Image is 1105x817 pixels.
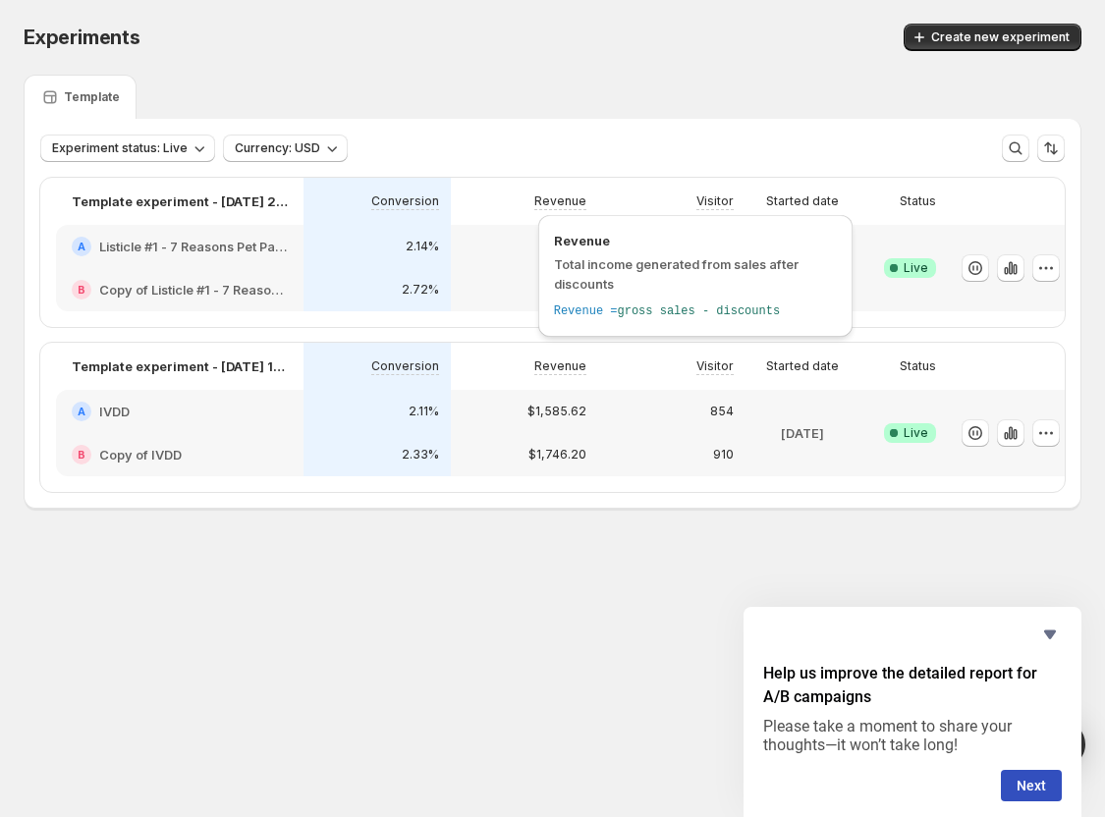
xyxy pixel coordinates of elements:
[72,356,288,376] p: Template experiment - [DATE] 11:00:00
[40,135,215,162] button: Experiment status: Live
[713,447,734,463] p: 910
[99,237,288,256] h2: Listicle #1 - 7 Reasons Pet Parents Are Using Red [MEDICAL_DATA] To Help Their Dogs Live Longer
[1037,135,1065,162] button: Sort the results
[78,241,85,252] h2: A
[904,425,928,441] span: Live
[696,193,734,209] p: Visitor
[99,402,130,421] h2: IVDD
[618,304,781,318] span: gross sales - discounts
[24,26,140,49] span: Experiments
[763,717,1062,754] p: Please take a moment to share your thoughts—it won’t take long!
[371,358,439,374] p: Conversion
[402,447,439,463] p: 2.33%
[78,406,85,417] h2: A
[904,260,928,276] span: Live
[78,284,85,296] h2: B
[99,445,182,464] h2: Copy of IVDD
[52,140,188,156] span: Experiment status: Live
[402,282,439,298] p: 2.72%
[534,193,586,209] p: Revenue
[900,193,936,209] p: Status
[710,404,734,419] p: 854
[371,193,439,209] p: Conversion
[64,89,120,105] p: Template
[554,304,618,318] span: Revenue =
[763,662,1062,709] h2: Help us improve the detailed report for A/B campaigns
[528,447,586,463] p: $1,746.20
[99,280,288,300] h2: Copy of Listicle #1 - 7 Reasons Pet Parents Are Using Red [MEDICAL_DATA] To Help Their Dogs Live ...
[904,24,1081,51] button: Create new experiment
[235,140,320,156] span: Currency: USD
[1038,623,1062,646] button: Hide survey
[534,358,586,374] p: Revenue
[766,358,839,374] p: Started date
[72,191,288,211] p: Template experiment - [DATE] 20:50:59
[406,239,439,254] p: 2.14%
[900,358,936,374] p: Status
[78,449,85,461] h2: B
[554,256,799,292] span: Total income generated from sales after discounts
[1001,770,1062,801] button: Next question
[696,358,734,374] p: Visitor
[781,423,824,443] p: [DATE]
[766,193,839,209] p: Started date
[409,404,439,419] p: 2.11%
[527,404,586,419] p: $1,585.62
[763,623,1062,801] div: Help us improve the detailed report for A/B campaigns
[931,29,1070,45] span: Create new experiment
[554,231,837,250] span: Revenue
[223,135,348,162] button: Currency: USD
